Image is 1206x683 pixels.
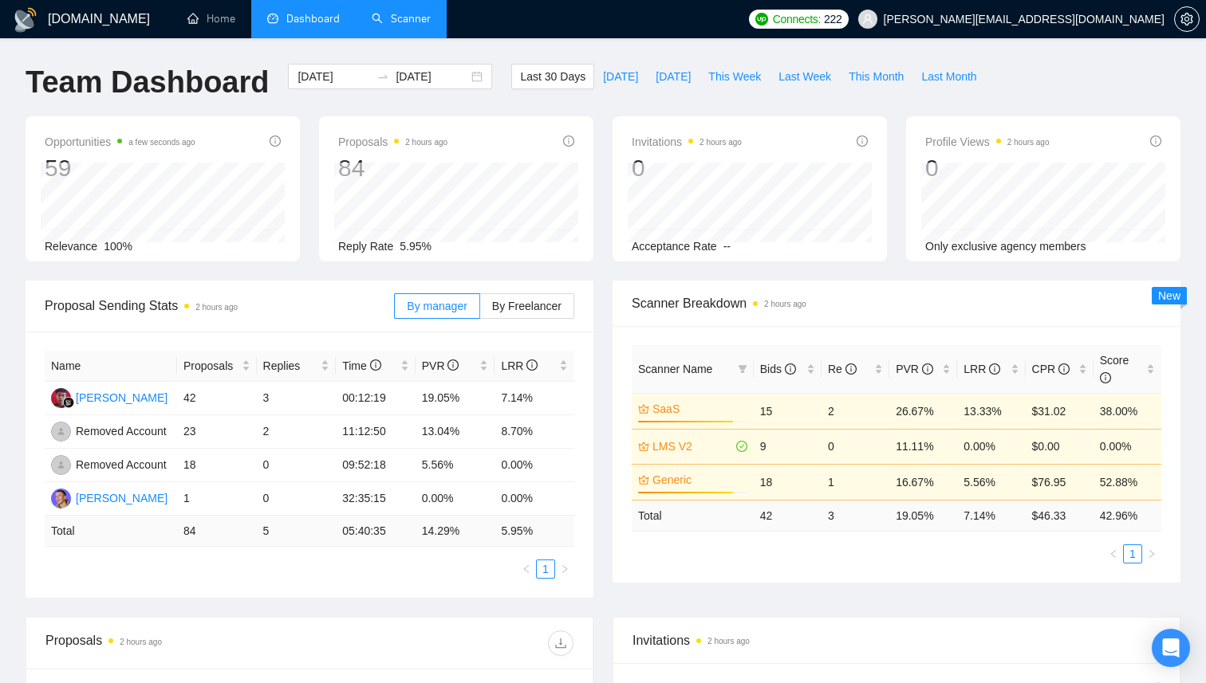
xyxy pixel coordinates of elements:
td: 2 [257,415,337,449]
li: 1 [536,559,555,579]
span: 5.95% [400,240,432,253]
td: 14.29 % [416,516,495,547]
li: Previous Page [517,559,536,579]
td: 09:52:18 [336,449,416,482]
button: left [1104,544,1123,563]
span: download [549,637,573,650]
td: 5.56% [416,449,495,482]
li: Next Page [555,559,574,579]
span: New [1158,289,1180,302]
a: SaaS [652,400,744,418]
td: $76.95 [1026,464,1094,500]
span: PVR [896,363,933,375]
div: Removed Account [76,456,167,473]
td: 19.05 % [889,500,957,531]
td: 18 [754,464,822,500]
td: 5.95 % [495,516,574,547]
td: 11.11% [889,429,957,464]
span: Proposals [338,132,447,151]
td: 3 [822,500,889,531]
span: Score [1100,354,1129,384]
span: info-circle [845,363,857,375]
span: Invitations [633,630,1161,650]
span: info-circle [1150,135,1161,147]
td: 0 [822,429,889,464]
span: Last Month [921,68,976,85]
span: By Freelancer [492,300,562,312]
td: 7.14 % [957,500,1025,531]
span: Acceptance Rate [632,240,717,253]
a: EG[PERSON_NAME] [51,391,167,403]
td: 26.67% [889,393,957,429]
span: This Month [849,68,904,85]
span: left [1109,549,1118,559]
td: 18 [177,449,257,482]
span: 100% [104,240,132,253]
span: CPR [1032,363,1070,375]
a: 1 [537,560,554,578]
td: 2 [822,393,889,429]
div: Proposals [45,630,309,656]
input: End date [396,68,468,85]
td: 0.00% [416,482,495,516]
span: user [862,14,873,25]
span: info-circle [785,363,796,375]
td: $31.02 [1026,393,1094,429]
td: 13.04% [416,415,495,449]
td: 84 [177,516,257,547]
time: 2 hours ago [707,637,750,646]
td: 0.00% [957,429,1025,464]
span: left [522,564,531,574]
td: $0.00 [1026,429,1094,464]
button: Last Week [770,64,840,89]
td: $ 46.33 [1026,500,1094,531]
li: 1 [1123,544,1142,563]
h1: Team Dashboard [26,64,269,101]
button: [DATE] [647,64,700,89]
button: setting [1174,6,1200,32]
img: RA [51,422,71,442]
div: [PERSON_NAME] [76,389,167,406]
td: 15 [754,393,822,429]
time: 2 hours ago [1007,138,1050,147]
input: Start date [298,68,370,85]
a: homeHome [187,12,235,26]
span: Proposals [183,357,238,375]
button: [DATE] [594,64,647,89]
a: setting [1174,13,1200,26]
time: 2 hours ago [405,138,447,147]
th: Name [45,351,177,382]
td: 0 [257,482,337,516]
th: Proposals [177,351,257,382]
td: 23 [177,415,257,449]
span: Re [828,363,857,375]
span: dashboard [267,13,278,24]
td: 0.00% [1094,429,1161,464]
span: Dashboard [286,12,340,26]
td: 1 [822,464,889,500]
td: Total [632,500,754,531]
span: info-circle [563,135,574,147]
span: Scanner Breakdown [632,293,1161,313]
th: Replies [257,351,337,382]
td: Total [45,516,177,547]
img: logo [13,7,38,33]
div: 59 [45,153,195,183]
div: Removed Account [76,422,167,440]
td: 13.33% [957,393,1025,429]
span: filter [735,357,751,381]
a: 1 [1124,545,1141,563]
span: to [376,70,389,83]
span: info-circle [857,135,868,147]
span: LRR [964,363,1000,375]
span: Last 30 Days [520,68,585,85]
td: 42 [177,382,257,415]
td: 00:12:19 [336,382,416,415]
span: right [1147,549,1157,559]
td: 1 [177,482,257,516]
span: 222 [824,10,841,28]
span: right [560,564,569,574]
td: 16.67% [889,464,957,500]
span: info-circle [270,135,281,147]
td: 8.70% [495,415,574,449]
